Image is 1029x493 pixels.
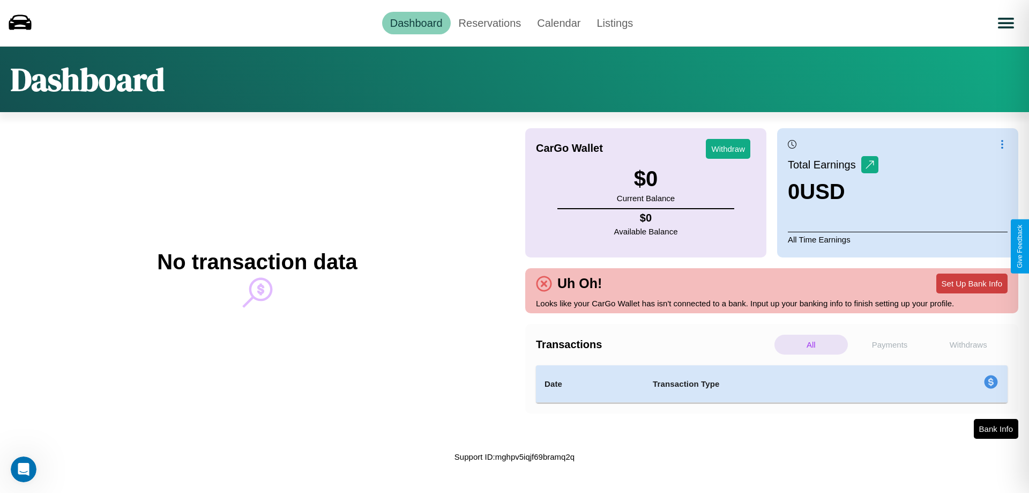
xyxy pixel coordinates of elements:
[1016,225,1024,268] div: Give Feedback
[614,212,678,224] h4: $ 0
[536,339,772,351] h4: Transactions
[536,365,1008,403] table: simple table
[536,142,603,154] h4: CarGo Wallet
[774,335,848,355] p: All
[614,224,678,239] p: Available Balance
[451,12,530,34] a: Reservations
[788,232,1008,247] p: All Time Earnings
[706,139,750,159] button: Withdraw
[853,335,927,355] p: Payments
[454,450,575,464] p: Support ID: mghpv5iqjf69bramq2q
[936,274,1008,293] button: Set Up Bank Info
[788,180,878,204] h3: 0 USD
[536,296,1008,311] p: Looks like your CarGo Wallet has isn't connected to a bank. Input up your banking info to finish ...
[545,378,636,391] h4: Date
[931,335,1005,355] p: Withdraws
[11,457,36,482] iframe: Intercom live chat
[974,419,1018,439] button: Bank Info
[157,250,357,274] h2: No transaction data
[788,155,861,174] p: Total Earnings
[529,12,588,34] a: Calendar
[617,167,675,191] h3: $ 0
[653,378,896,391] h4: Transaction Type
[382,12,451,34] a: Dashboard
[991,8,1021,38] button: Open menu
[11,57,165,101] h1: Dashboard
[552,276,607,291] h4: Uh Oh!
[588,12,641,34] a: Listings
[617,191,675,205] p: Current Balance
